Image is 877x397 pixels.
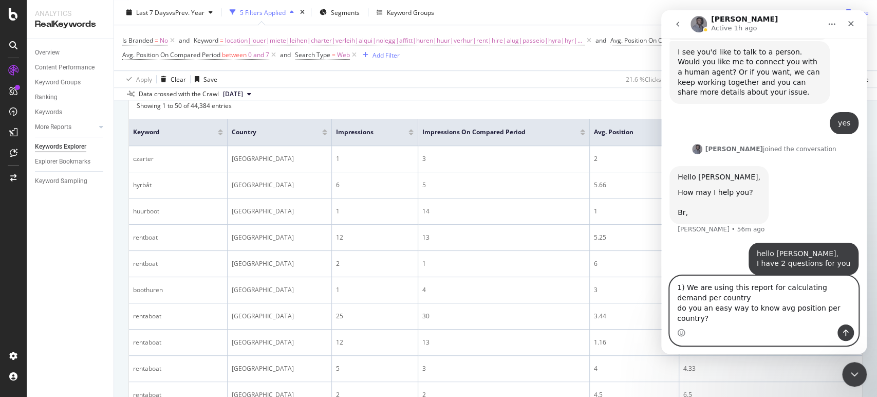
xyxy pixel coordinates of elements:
span: Search Type [295,50,330,59]
div: 5 [422,181,585,190]
div: Overview [35,47,60,58]
div: [GEOGRAPHIC_DATA] [232,154,327,164]
div: [GEOGRAPHIC_DATA] [232,259,327,268]
div: 12 [336,338,414,347]
a: More Reports [35,122,96,133]
div: 6 [336,181,414,190]
div: and [179,36,190,45]
span: = [220,36,223,45]
div: [GEOGRAPHIC_DATA] [232,207,327,216]
a: Content Performance [35,62,106,73]
div: 14 [422,207,585,216]
span: Avg. Position On Compared Period [122,50,220,59]
div: Keyword Sampling [35,176,87,187]
div: 1.16 [594,338,675,347]
div: huurboot [133,207,223,216]
div: 1 [336,285,414,295]
a: Explorer Bookmarks [35,156,106,167]
div: 1 [594,207,675,216]
div: [GEOGRAPHIC_DATA] [232,285,327,295]
iframe: Intercom live chat [842,362,867,387]
div: 4 [422,285,585,295]
span: 2025 Aug. 17th [223,89,243,99]
span: = [155,36,158,45]
div: Keywords [35,107,62,118]
span: No [160,33,168,48]
div: 13 [422,338,585,347]
span: location|louer|miete|leihen|charter|verleih|alqui|nolegg|affitt|huren|huur|verhur|rent|hire|alug|... [225,33,585,48]
button: and [280,50,291,60]
div: Clear [171,75,186,83]
iframe: Intercom live chat [661,10,867,354]
a: Keywords Explorer [35,141,106,152]
div: [GEOGRAPHIC_DATA] [232,181,327,190]
span: Impressions On Compared Period [422,128,565,137]
span: Country [232,128,307,137]
div: Apply [136,75,152,83]
div: hyrbåt [133,181,223,190]
button: Apply [122,71,152,87]
button: Save [842,4,869,21]
div: 25 [336,312,414,321]
span: between [222,50,247,59]
div: [GEOGRAPHIC_DATA] [232,364,327,373]
div: Ranking [35,92,58,103]
div: 6 [594,259,675,268]
div: 5.25 [594,233,675,242]
div: [GEOGRAPHIC_DATA] [232,233,327,242]
a: Keyword Sampling [35,176,106,187]
div: czarter [133,154,223,164]
div: rentboat [133,233,223,242]
span: Last 7 Days [136,8,169,16]
div: Keywords Explorer [35,141,86,152]
div: 3.44 [594,312,675,321]
div: 4 [594,364,675,373]
div: 3 [594,285,675,295]
a: Keyword Groups [35,77,106,88]
div: Save [203,75,217,83]
div: RealKeywords [35,19,105,30]
div: 30 [422,312,585,321]
div: times [298,7,307,17]
div: rentboat [133,259,223,268]
div: More Reports [35,122,71,133]
div: Keyword Groups [35,77,81,88]
a: Ranking [35,92,106,103]
button: Last 7 DaysvsPrev. Year [122,4,217,21]
div: 12 [336,233,414,242]
div: 3 [422,154,585,164]
button: Clear [157,71,186,87]
div: 2 [594,154,675,164]
div: Add Filter [372,50,400,59]
button: Save [191,71,217,87]
div: Save [855,8,869,16]
div: and [595,36,606,45]
span: Segments [331,8,360,16]
div: Explorer Bookmarks [35,156,90,167]
div: [GEOGRAPHIC_DATA] [232,312,327,321]
button: Segments [315,4,364,21]
div: 1 [422,259,585,268]
span: Avg. Position [594,128,654,137]
div: Showing 1 to 50 of 44,384 entries [137,101,232,114]
a: Overview [35,47,106,58]
button: Add Filter [359,49,400,61]
div: 1 [336,154,414,164]
span: 0 and 7 [248,48,269,62]
div: rentaboat [133,312,223,321]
